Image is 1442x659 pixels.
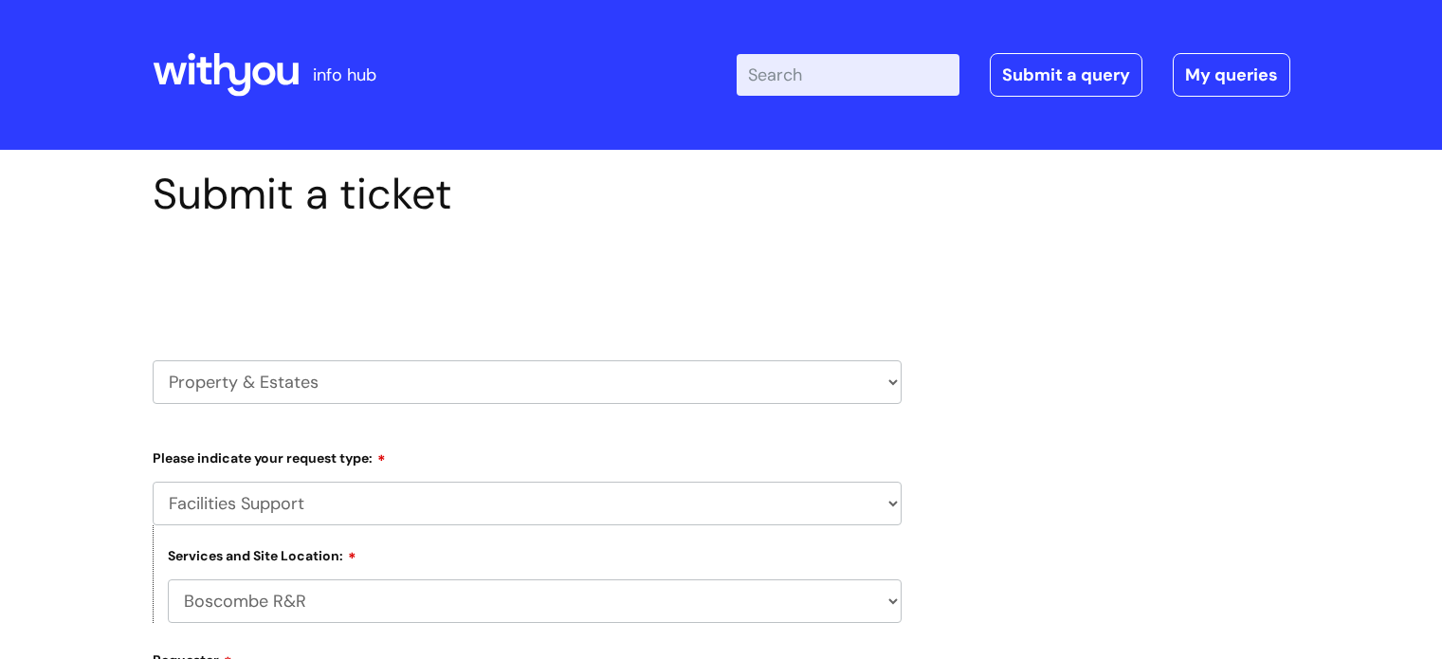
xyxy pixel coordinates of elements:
h1: Submit a ticket [153,169,902,220]
label: Services and Site Location: [168,545,356,564]
label: Please indicate your request type: [153,444,902,467]
a: Submit a query [990,53,1142,97]
h2: Select issue type [153,264,902,299]
input: Search [737,54,959,96]
p: info hub [313,60,376,90]
a: My queries [1173,53,1290,97]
